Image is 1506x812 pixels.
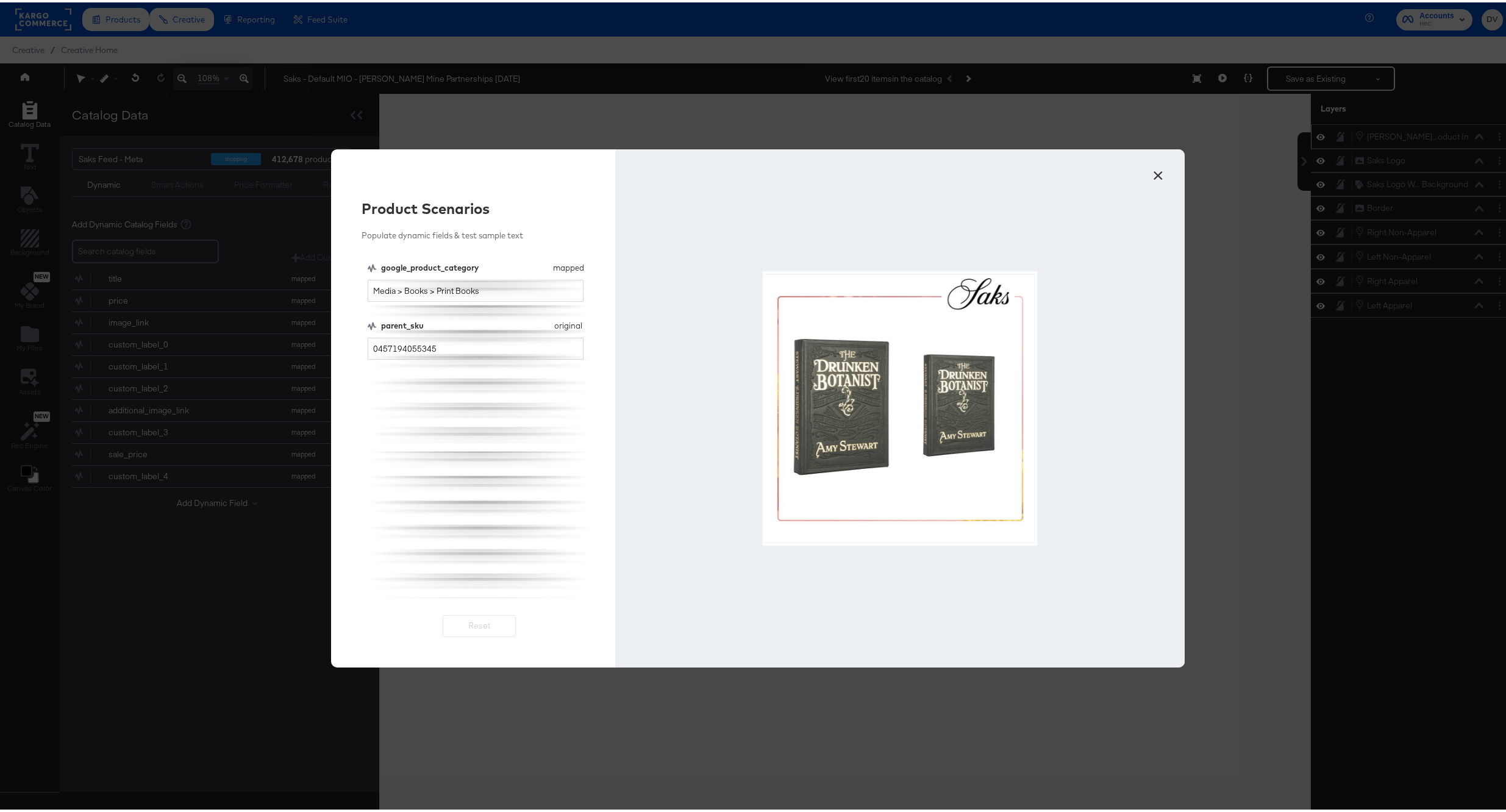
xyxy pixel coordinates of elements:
[362,196,598,216] div: Product Scenarios
[368,277,584,300] input: No Value
[368,335,584,358] input: No Value
[1147,159,1169,181] button: ×
[381,260,549,271] div: google_product_category
[553,260,584,271] div: mapped
[381,318,549,329] div: parent_sku
[362,227,598,239] div: Populate dynamic fields & test sample text
[554,318,582,329] div: original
